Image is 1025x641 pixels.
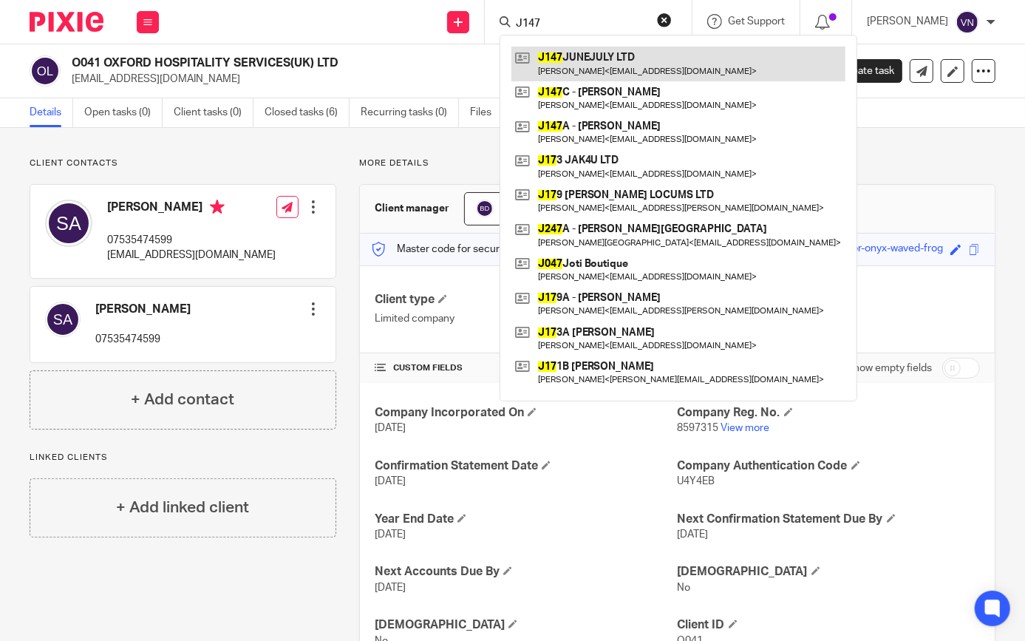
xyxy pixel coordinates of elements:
[375,583,406,593] span: [DATE]
[174,98,253,127] a: Client tasks (0)
[375,564,677,580] h4: Next Accounts Due By
[375,311,677,326] p: Limited company
[95,302,191,317] h4: [PERSON_NAME]
[30,452,336,464] p: Linked clients
[84,98,163,127] a: Open tasks (0)
[95,332,191,347] p: 07535474599
[375,529,406,540] span: [DATE]
[375,405,677,421] h4: Company Incorporated On
[728,16,785,27] span: Get Support
[678,512,980,527] h4: Next Confirmation Statement Due By
[131,388,234,411] h4: + Add contact
[72,72,794,87] p: [EMAIL_ADDRESS][DOMAIN_NAME]
[470,98,503,127] a: Files
[30,55,61,87] img: svg%3E
[678,458,980,474] h4: Company Authentication Code
[45,302,81,337] img: svg%3E
[678,617,980,633] h4: Client ID
[375,423,406,433] span: [DATE]
[375,458,677,474] h4: Confirmation Statement Date
[72,55,650,71] h2: O041 OXFORD HOSPITALITY SERVICES(UK) LTD
[956,10,979,34] img: svg%3E
[45,200,92,247] img: svg%3E
[375,512,677,527] h4: Year End Date
[823,241,943,258] div: superior-onyx-waved-frog
[678,564,980,580] h4: [DEMOGRAPHIC_DATA]
[210,200,225,214] i: Primary
[375,362,677,374] h4: CUSTOM FIELDS
[476,200,494,217] img: svg%3E
[107,200,276,218] h4: [PERSON_NAME]
[817,59,902,83] a: Create task
[107,248,276,262] p: [EMAIL_ADDRESS][DOMAIN_NAME]
[265,98,350,127] a: Closed tasks (6)
[30,157,336,169] p: Client contacts
[375,201,449,216] h3: Client manager
[678,405,980,421] h4: Company Reg. No.
[361,98,459,127] a: Recurring tasks (0)
[375,292,677,308] h4: Client type
[30,98,73,127] a: Details
[867,14,948,29] p: [PERSON_NAME]
[678,476,715,486] span: U4Y4EB
[847,361,932,376] label: Show empty fields
[721,423,770,433] a: View more
[375,476,406,486] span: [DATE]
[359,157,995,169] p: More details
[678,583,691,593] span: No
[678,423,719,433] span: 8597315
[371,242,626,257] p: Master code for secure communications and files
[678,529,709,540] span: [DATE]
[107,233,276,248] p: 07535474599
[514,18,647,31] input: Search
[30,12,103,32] img: Pixie
[375,617,677,633] h4: [DEMOGRAPHIC_DATA]
[657,13,672,27] button: Clear
[116,496,249,519] h4: + Add linked client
